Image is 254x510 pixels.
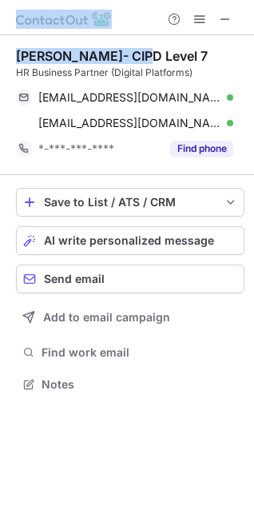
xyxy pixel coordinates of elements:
[16,303,244,332] button: Add to email campaign
[16,66,244,80] div: HR Business Partner (Digital Platforms)
[44,234,214,247] span: AI write personalized message
[43,311,170,324] span: Add to email campaign
[170,141,233,157] button: Reveal Button
[38,116,221,130] span: [EMAIL_ADDRESS][DOMAIN_NAME]
[16,188,244,217] button: save-profile-one-click
[38,90,221,105] span: [EMAIL_ADDRESS][DOMAIN_NAME]
[16,341,244,364] button: Find work email
[16,265,244,293] button: Send email
[16,226,244,255] button: AI write personalized message
[16,10,112,29] img: ContactOut v5.3.10
[44,196,216,209] div: Save to List / ATS / CRM
[42,345,238,360] span: Find work email
[16,48,208,64] div: [PERSON_NAME]- CIPD Level 7
[44,273,105,285] span: Send email
[16,373,244,396] button: Notes
[42,377,238,392] span: Notes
